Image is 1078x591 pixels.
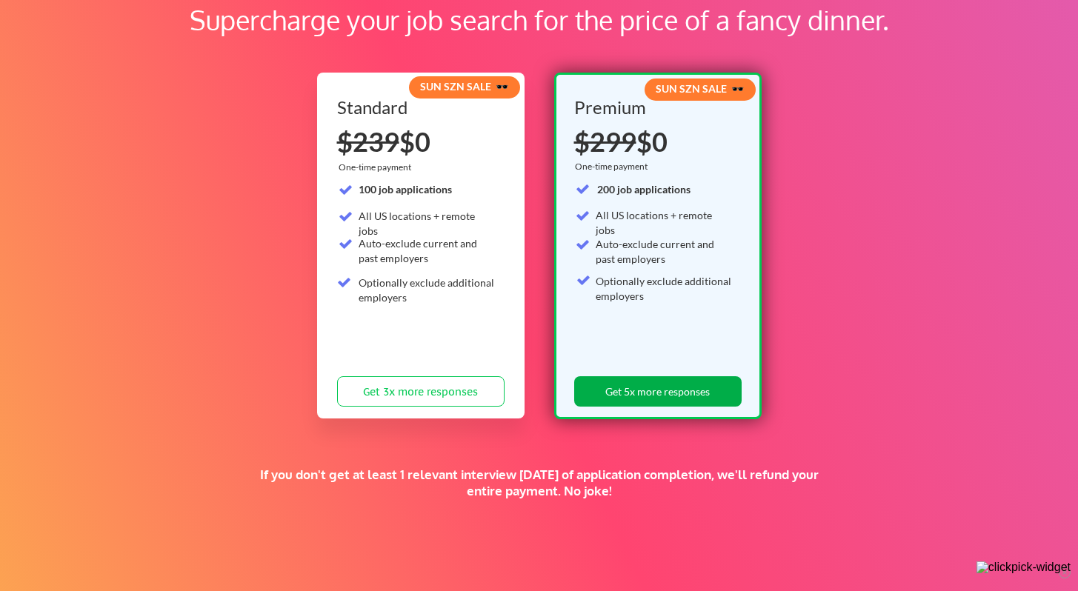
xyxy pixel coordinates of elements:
button: Get 3x more responses [337,376,505,407]
div: Optionally exclude additional employers [596,274,733,303]
div: Premium [574,98,736,116]
div: Standard [337,98,499,116]
strong: 100 job applications [359,183,452,196]
strong: 200 job applications [597,183,691,196]
div: Optionally exclude additional employers [359,276,496,304]
div: All US locations + remote jobs [596,208,733,237]
div: One-time payment [339,161,416,173]
strong: SUN SZN SALE 🕶️ [420,80,508,93]
div: $0 [337,128,505,155]
s: $239 [337,125,399,158]
button: Get 5x more responses [574,376,742,407]
div: If you don't get at least 1 relevant interview [DATE] of application completion, we'll refund you... [257,467,821,499]
div: One-time payment [575,161,652,173]
div: $0 [574,128,736,155]
s: $299 [574,125,636,158]
strong: SUN SZN SALE 🕶️ [656,82,744,95]
div: Auto-exclude current and past employers [596,237,733,266]
div: All US locations + remote jobs [359,209,496,238]
div: Auto-exclude current and past employers [359,236,496,265]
